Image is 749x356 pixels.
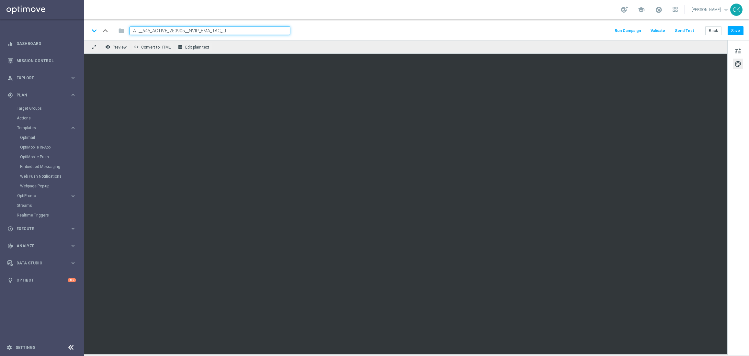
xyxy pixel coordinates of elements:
span: OptiPromo [17,194,63,198]
div: OptiPromo [17,191,84,201]
span: keyboard_arrow_down [722,6,730,13]
div: Templates [17,123,84,191]
i: play_circle_outline [7,226,13,232]
button: receipt Edit plain text [176,43,212,51]
span: Edit plain text [185,45,209,50]
a: Embedded Messaging [20,164,67,169]
i: settings [6,345,12,350]
i: keyboard_arrow_right [70,226,76,232]
div: CK [730,4,743,16]
i: keyboard_arrow_right [70,125,76,131]
button: play_circle_outline Execute keyboard_arrow_right [7,226,76,231]
i: keyboard_arrow_right [70,260,76,266]
i: track_changes [7,243,13,249]
span: school [638,6,645,13]
div: +10 [68,278,76,282]
i: remove_red_eye [105,44,110,50]
a: Settings [16,346,35,350]
button: Data Studio keyboard_arrow_right [7,261,76,266]
div: Actions [17,113,84,123]
span: Analyze [17,244,70,248]
i: receipt [178,44,183,50]
div: Target Groups [17,104,84,113]
i: keyboard_arrow_right [70,92,76,98]
span: Data Studio [17,261,70,265]
button: OptiPromo keyboard_arrow_right [17,193,76,198]
div: Optimail [20,133,84,142]
input: Enter a unique template name [130,27,290,35]
div: Dashboard [7,35,76,52]
div: Web Push Notifications [20,172,84,181]
a: Mission Control [17,52,76,69]
i: keyboard_arrow_down [89,26,99,36]
div: Data Studio [7,260,70,266]
button: remove_red_eye Preview [104,43,130,51]
i: person_search [7,75,13,81]
i: keyboard_arrow_right [70,75,76,81]
div: person_search Explore keyboard_arrow_right [7,75,76,81]
span: Validate [651,28,665,33]
span: Templates [17,126,63,130]
div: Webpage Pop-up [20,181,84,191]
i: keyboard_arrow_right [70,243,76,249]
i: keyboard_arrow_right [70,193,76,199]
span: Explore [17,76,70,80]
span: palette [734,60,742,68]
div: OptiMobile In-App [20,142,84,152]
div: Plan [7,92,70,98]
span: Execute [17,227,70,231]
div: Embedded Messaging [20,162,84,172]
i: lightbulb [7,277,13,283]
div: Optibot [7,272,76,289]
div: Streams [17,201,84,210]
a: Web Push Notifications [20,174,67,179]
div: Mission Control [7,52,76,69]
div: Realtime Triggers [17,210,84,220]
a: Webpage Pop-up [20,184,67,189]
button: gps_fixed Plan keyboard_arrow_right [7,93,76,98]
a: [PERSON_NAME]keyboard_arrow_down [691,5,730,15]
div: Explore [7,75,70,81]
div: Analyze [7,243,70,249]
a: Optimail [20,135,67,140]
button: track_changes Analyze keyboard_arrow_right [7,243,76,249]
button: Save [728,26,743,35]
button: Send Test [674,27,695,35]
a: OptiMobile Push [20,154,67,160]
button: equalizer Dashboard [7,41,76,46]
i: gps_fixed [7,92,13,98]
button: Run Campaign [614,27,642,35]
button: Templates keyboard_arrow_right [17,125,76,130]
button: Mission Control [7,58,76,63]
span: Preview [113,45,127,50]
div: OptiPromo [17,194,70,198]
button: code Convert to HTML [132,43,174,51]
span: tune [734,47,742,55]
button: lightbulb Optibot +10 [7,278,76,283]
a: OptiMobile In-App [20,145,67,150]
div: OptiMobile Push [20,152,84,162]
div: Templates [17,126,70,130]
a: Target Groups [17,106,67,111]
a: Optibot [17,272,68,289]
a: Dashboard [17,35,76,52]
div: Execute [7,226,70,232]
button: tune [733,46,743,56]
a: Actions [17,116,67,121]
span: Convert to HTML [141,45,171,50]
button: Back [705,26,721,35]
a: Streams [17,203,67,208]
span: Plan [17,93,70,97]
button: palette [733,59,743,69]
a: Realtime Triggers [17,213,67,218]
i: equalizer [7,41,13,47]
